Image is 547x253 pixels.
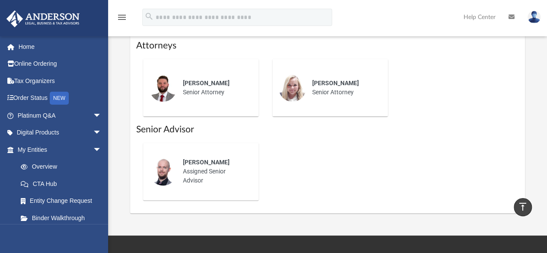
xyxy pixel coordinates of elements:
i: menu [117,12,127,22]
h1: Attorneys [136,39,519,52]
a: Digital Productsarrow_drop_down [6,124,115,141]
i: search [144,12,154,21]
h1: Senior Advisor [136,123,519,136]
div: NEW [50,92,69,105]
a: Binder Walkthrough [12,209,115,227]
div: Senior Attorney [177,73,253,103]
img: thumbnail [149,158,177,186]
a: Order StatusNEW [6,90,115,107]
div: Assigned Senior Advisor [177,152,253,191]
a: menu [117,16,127,22]
a: Home [6,38,115,55]
a: Online Ordering [6,55,115,73]
span: arrow_drop_down [93,107,110,125]
a: Tax Organizers [6,72,115,90]
a: Entity Change Request [12,192,115,210]
span: [PERSON_NAME] [312,80,359,86]
a: Platinum Q&Aarrow_drop_down [6,107,115,124]
img: Anderson Advisors Platinum Portal [4,10,82,27]
img: thumbnail [149,74,177,102]
a: My Entitiesarrow_drop_down [6,141,115,158]
img: thumbnail [278,74,306,102]
span: [PERSON_NAME] [183,80,230,86]
span: [PERSON_NAME] [183,159,230,166]
a: Overview [12,158,115,176]
img: User Pic [528,11,541,23]
span: arrow_drop_down [93,124,110,142]
a: vertical_align_top [514,198,532,216]
a: CTA Hub [12,175,115,192]
i: vertical_align_top [518,202,528,212]
div: Senior Attorney [306,73,382,103]
span: arrow_drop_down [93,141,110,159]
